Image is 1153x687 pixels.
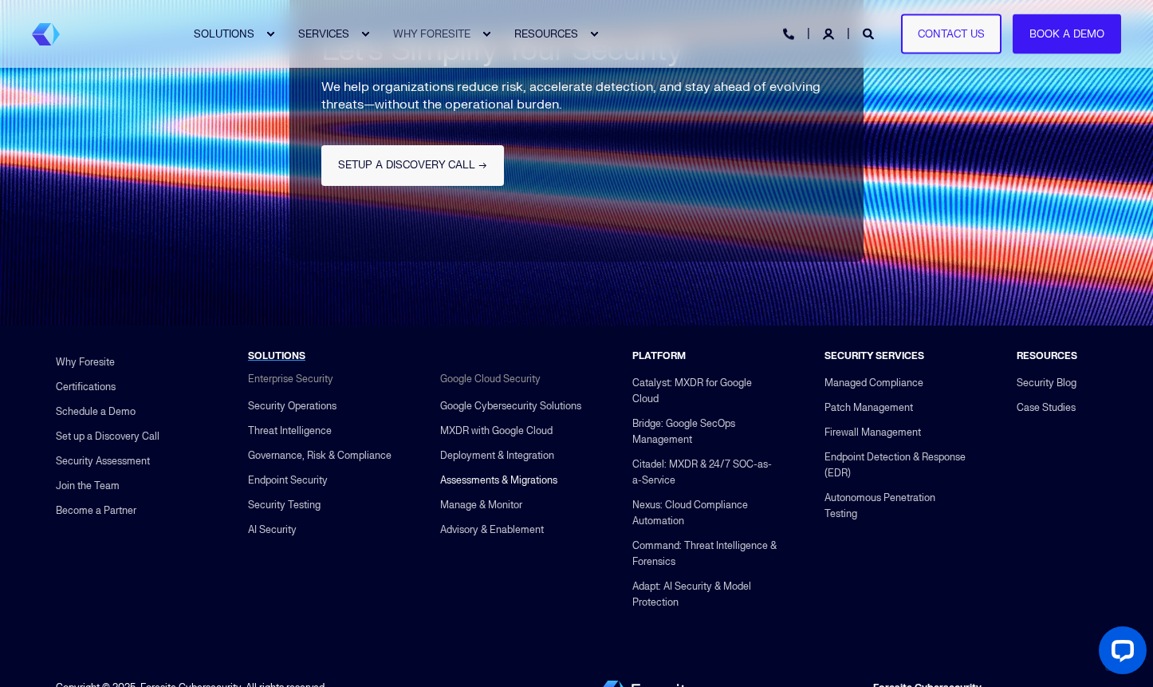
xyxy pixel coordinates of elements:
[1017,396,1076,420] a: Case Studies
[823,26,837,40] a: Login
[440,373,541,385] span: Google Cloud Security
[632,349,686,362] span: PLATFORM
[248,393,336,418] a: Security Operations
[248,517,297,542] a: AI Security
[632,371,777,615] div: Navigation Menu
[194,27,254,40] span: SOLUTIONS
[440,492,522,517] a: Manage & Monitor
[56,473,120,498] a: Join the Team
[1017,371,1076,420] div: Navigation Menu
[56,399,136,424] a: Schedule a Demo
[32,23,60,45] a: Back to Home
[1013,14,1121,54] a: Book a Demo
[56,498,136,523] a: Become a Partner
[901,14,1001,54] a: Contact Us
[824,486,969,527] a: Autonomous Penetration Testing
[248,492,321,517] a: Security Testing
[824,349,924,362] span: SECURITY SERVICES
[1017,349,1077,362] span: RESOURCES
[514,27,578,40] span: RESOURCES
[56,349,115,374] a: Why Foresite
[440,517,544,542] a: Advisory & Enablement
[248,393,392,542] div: Navigation Menu
[632,412,777,452] a: Bridge: Google SecOps Management
[632,452,777,493] a: Citadel: MXDR & 24/7 SOC-as-a-Service
[482,30,491,39] div: Expand WHY FORESITE
[56,424,159,448] a: Set up a Discovery Call
[824,420,921,445] a: Firewall Management
[360,30,370,39] div: Expand SERVICES
[56,374,116,399] a: Certifications
[393,27,470,40] span: WHY FORESITE
[440,418,553,443] a: MXDR with Google Cloud
[248,349,305,363] a: SOLUTIONS
[1086,620,1153,687] iframe: LiveChat chat widget
[321,145,504,186] a: SETUP A DISCOVERY CALL →
[824,396,913,420] a: Patch Management
[589,30,599,39] div: Expand RESOURCES
[440,393,581,418] a: Google Cybersecurity Solutions
[248,468,328,492] a: Endpoint Security
[248,418,332,443] a: Threat Intelligence
[632,493,777,534] a: Nexus: Cloud Compliance Automation
[32,23,60,45] img: Foresite brand mark, a hexagon shape of blues with a directional arrow to the right hand side
[632,574,777,615] a: Adapt: AI Security & Model Protection
[1017,371,1076,396] a: Security Blog
[321,78,832,113] p: We help organizations reduce risk, accelerate detection, and stay ahead of evolving threats—witho...
[56,349,159,523] div: Navigation Menu
[632,371,777,412] a: Catalyst: MXDR for Google Cloud
[440,393,581,542] div: Navigation Menu
[440,468,557,492] a: Assessments & Migrations
[824,371,969,527] div: Navigation Menu
[824,371,923,396] a: Managed Compliance
[266,30,275,39] div: Expand SOLUTIONS
[440,443,554,468] a: Deployment & Integration
[248,443,392,468] a: Governance, Risk & Compliance
[824,445,969,486] a: Endpoint Detection & Response (EDR)
[56,448,150,473] a: Security Assessment
[863,26,877,40] a: Open Search
[632,534,777,574] a: Command: Threat Intelligence & Forensics
[248,373,333,385] span: Enterprise Security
